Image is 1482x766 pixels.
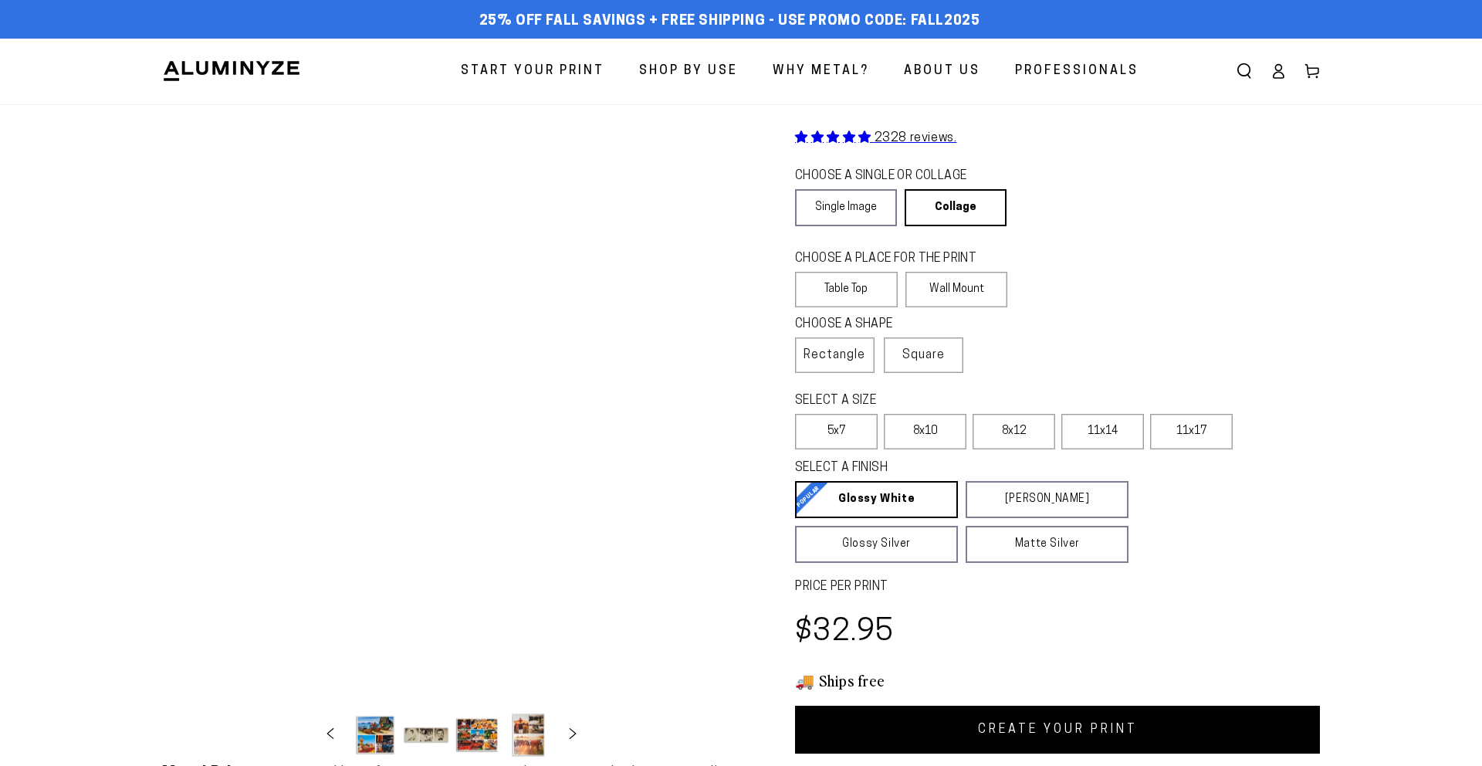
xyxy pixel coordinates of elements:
a: Why Metal? [761,51,881,92]
a: 2328 reviews. [795,132,956,144]
a: Shop By Use [628,51,749,92]
a: Professionals [1003,51,1150,92]
a: Single Image [795,189,897,226]
label: Wall Mount [905,272,1008,307]
legend: SELECT A SIZE [795,392,1104,410]
span: Shop By Use [639,60,738,83]
button: Load image 2 in gallery view [403,711,449,758]
label: PRICE PER PRINT [795,578,1320,596]
button: Slide right [556,717,590,751]
legend: CHOOSE A SINGLE OR COLLAGE [795,168,993,185]
label: 11x14 [1061,414,1144,449]
a: CREATE YOUR PRINT [795,706,1320,754]
button: Load image 1 in gallery view [352,711,398,758]
legend: CHOOSE A PLACE FOR THE PRINT [795,250,993,268]
a: [PERSON_NAME] [966,481,1128,518]
span: Rectangle [804,346,865,364]
span: Square [902,346,945,364]
a: Start Your Print [449,51,616,92]
button: Load image 4 in gallery view [505,711,551,758]
a: Matte Silver [966,526,1128,563]
img: Aluminyze [162,59,301,83]
span: Start Your Print [461,60,604,83]
span: 25% off FALL Savings + Free Shipping - Use Promo Code: FALL2025 [479,13,980,30]
span: About Us [904,60,980,83]
h3: 🚚 Ships free [795,670,1320,690]
span: 2328 reviews. [875,132,957,144]
label: 11x17 [1150,414,1233,449]
label: 5x7 [795,414,878,449]
a: Collage [905,189,1007,226]
span: Why Metal? [773,60,869,83]
span: Professionals [1015,60,1139,83]
label: 8x12 [973,414,1055,449]
label: Table Top [795,272,898,307]
bdi: $32.95 [795,618,895,648]
button: Slide left [313,717,347,751]
a: Glossy White [795,481,958,518]
legend: CHOOSE A SHAPE [795,316,949,334]
button: Load image 3 in gallery view [454,711,500,758]
legend: SELECT A FINISH [795,459,1091,477]
summary: Search our site [1227,54,1261,88]
media-gallery: Gallery Viewer [162,104,741,763]
a: About Us [892,51,992,92]
label: 8x10 [884,414,966,449]
a: Glossy Silver [795,526,958,563]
